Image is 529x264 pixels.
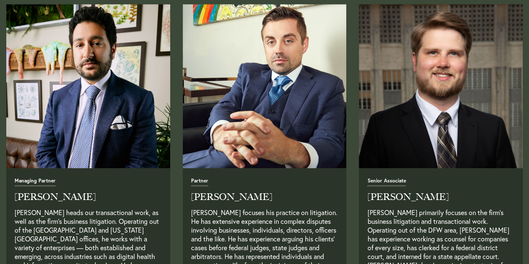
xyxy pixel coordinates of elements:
img: neema_amini-4.jpg [6,4,170,168]
img: AC-Headshot-4462.jpg [359,4,523,168]
img: alex_conant.jpg [183,4,347,168]
h2: [PERSON_NAME] [15,192,162,202]
span: Senior Associate [367,178,406,186]
h2: [PERSON_NAME] [367,192,514,202]
a: Read Full Bio [6,4,170,168]
h2: [PERSON_NAME] [191,192,338,202]
a: Read Full Bio [183,4,347,168]
span: Partner [191,178,208,186]
span: Managing Partner [15,178,56,186]
a: Read Full Bio [359,4,523,168]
